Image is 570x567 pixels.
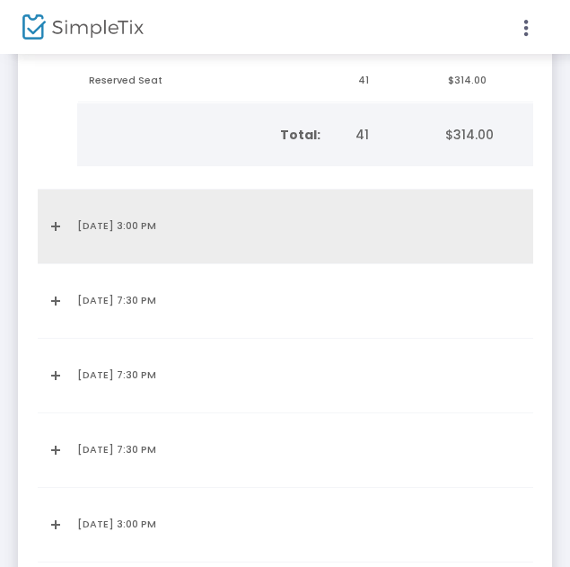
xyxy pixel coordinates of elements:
[280,126,320,144] b: Total:
[66,488,336,563] td: [DATE] 3:00 PM
[66,190,336,264] td: [DATE] 3:00 PM
[448,73,487,87] span: $314.00
[358,73,369,87] span: 41
[48,436,56,465] a: Expand Details
[48,361,56,390] a: Expand Details
[48,287,56,315] a: Expand Details
[355,126,369,144] span: 41
[66,264,336,339] td: [DATE] 7:30 PM
[89,73,162,87] span: Reserved Seat
[66,413,336,488] td: [DATE] 7:30 PM
[48,510,56,539] a: Expand Details
[66,339,336,413] td: [DATE] 7:30 PM
[445,126,494,144] span: $314.00
[48,212,56,241] a: Expand Details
